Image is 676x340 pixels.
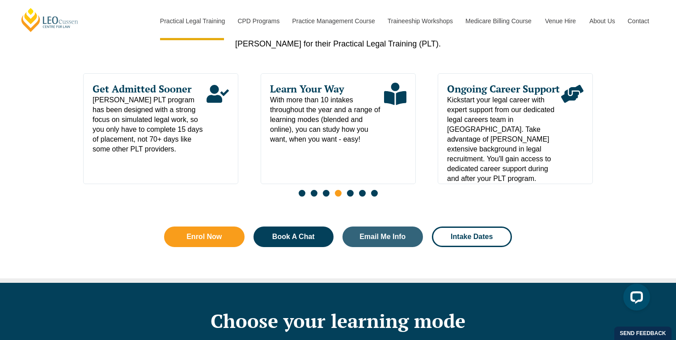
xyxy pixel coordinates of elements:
[186,233,222,240] span: Enrol Now
[447,83,561,95] span: Ongoing Career Support
[342,227,423,247] a: Email Me Info
[83,73,593,202] div: Slides
[270,95,384,144] span: With more than 10 intakes throughout the year and a range of learning modes (blended and online),...
[371,190,378,197] span: Go to slide 7
[311,190,317,197] span: Go to slide 2
[261,73,416,184] div: 5 / 7
[347,190,354,197] span: Go to slide 5
[253,227,334,247] a: Book A Chat
[459,2,538,40] a: Medicare Billing Course
[451,233,493,240] span: Intake Dates
[323,190,330,197] span: Go to slide 3
[153,2,231,40] a: Practical Legal Training
[335,190,342,197] span: Go to slide 4
[583,2,621,40] a: About Us
[384,83,406,144] div: Read More
[83,73,238,184] div: 4 / 7
[299,190,305,197] span: Go to slide 1
[616,280,654,318] iframe: LiveChat chat widget
[207,83,229,154] div: Read More
[538,2,583,40] a: Venue Hire
[561,83,583,184] div: Read More
[270,83,384,95] span: Learn Your Way
[83,310,593,332] h2: Choose your learning mode
[438,73,593,184] div: 6 / 7
[447,95,561,184] span: Kickstart your legal career with expert support from our dedicated legal careers team in [GEOGRAP...
[93,95,207,154] span: [PERSON_NAME] PLT program has been designed with a strong focus on simulated legal work, so you o...
[93,83,207,95] span: Get Admitted Sooner
[231,2,285,40] a: CPD Programs
[20,7,80,33] a: [PERSON_NAME] Centre for Law
[359,233,406,240] span: Email Me Info
[381,2,459,40] a: Traineeship Workshops
[164,227,245,247] a: Enrol Now
[272,233,315,240] span: Book A Chat
[359,190,366,197] span: Go to slide 6
[621,2,656,40] a: Contact
[432,227,512,247] a: Intake Dates
[286,2,381,40] a: Practice Management Course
